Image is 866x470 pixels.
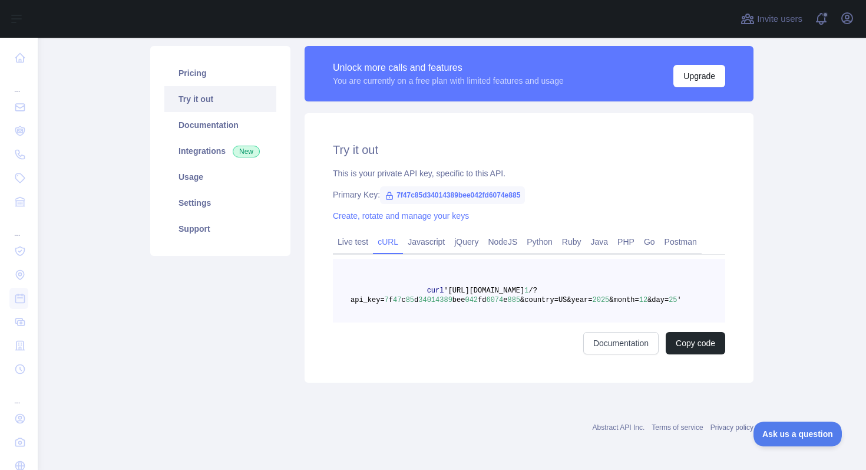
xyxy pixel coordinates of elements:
div: This is your private API key, specific to this API. [333,167,725,179]
div: You are currently on a free plan with limited features and usage [333,75,564,87]
span: curl [427,287,444,295]
a: Javascript [403,232,449,251]
span: 042 [465,296,478,304]
span: 85 [406,296,414,304]
a: Integrations New [164,138,276,164]
div: Primary Key: [333,189,725,201]
a: NodeJS [483,232,522,251]
a: Live test [333,232,373,251]
a: Try it out [164,86,276,112]
span: 6074 [486,296,503,304]
span: 1 [524,287,528,295]
a: PHP [613,232,639,251]
a: Postman [660,232,702,251]
a: Java [586,232,613,251]
a: Usage [164,164,276,190]
span: &day= [647,296,669,304]
span: 7f47c85d34014389bee042fd6074e885 [380,186,525,204]
span: c [401,296,405,304]
span: &country=US&year= [520,296,592,304]
span: e [503,296,507,304]
h2: Try it out [333,142,725,158]
a: Go [639,232,660,251]
span: 25 [669,296,677,304]
a: Pricing [164,60,276,86]
span: &month= [609,296,639,304]
span: 47 [393,296,401,304]
a: Documentation [583,332,659,354]
div: ... [9,215,28,238]
button: Upgrade [673,65,725,87]
span: f [389,296,393,304]
a: Ruby [557,232,586,251]
span: 12 [639,296,647,304]
span: d [414,296,418,304]
a: cURL [373,232,403,251]
a: Support [164,216,276,242]
span: bee [452,296,465,304]
span: 34014389 [418,296,452,304]
a: Settings [164,190,276,216]
span: Invite users [757,12,802,26]
span: 7 [385,296,389,304]
span: '[URL][DOMAIN_NAME] [444,287,524,295]
a: Create, rotate and manage your keys [333,211,469,221]
a: jQuery [449,232,483,251]
div: ... [9,382,28,406]
a: Abstract API Inc. [593,423,645,432]
div: ... [9,71,28,94]
span: 2025 [593,296,610,304]
button: Invite users [738,9,805,28]
a: Terms of service [652,423,703,432]
span: 885 [507,296,520,304]
a: Privacy policy [710,423,753,432]
button: Copy code [666,332,725,354]
span: New [233,146,260,157]
iframe: Toggle Customer Support [753,422,842,446]
span: fd [478,296,486,304]
a: Documentation [164,112,276,138]
span: ' [677,296,682,304]
a: Python [522,232,557,251]
div: Unlock more calls and features [333,61,564,75]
